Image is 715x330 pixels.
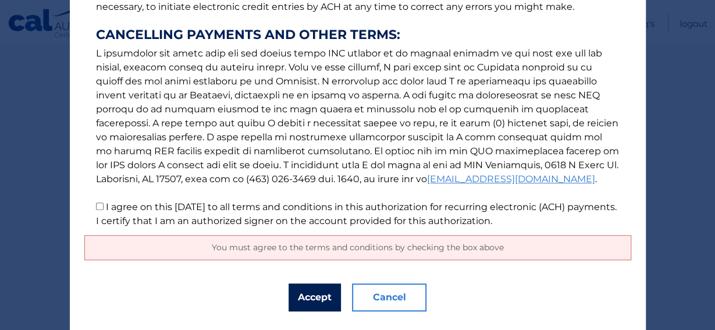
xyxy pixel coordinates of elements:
[96,201,617,226] label: I agree on this [DATE] to all terms and conditions in this authorization for recurring electronic...
[289,283,341,311] button: Accept
[212,242,504,253] span: You must agree to the terms and conditions by checking the box above
[96,28,620,42] strong: CANCELLING PAYMENTS AND OTHER TERMS:
[352,283,426,311] button: Cancel
[427,173,595,184] a: [EMAIL_ADDRESS][DOMAIN_NAME]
